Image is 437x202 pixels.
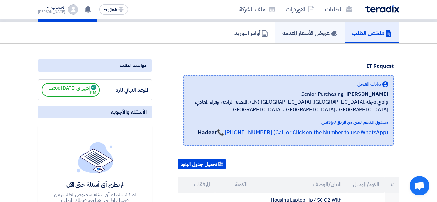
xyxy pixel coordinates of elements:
th: الكمية [215,177,253,193]
button: تحميل جدول البنود [178,159,226,169]
span: English [103,7,117,12]
div: IT Request [183,62,394,70]
span: [PERSON_NAME] [346,90,388,98]
a: ملخص الطلب [345,22,399,43]
div: الموعد النهائي للرد [100,86,148,94]
th: المرفقات [178,177,215,193]
div: [PERSON_NAME] [38,10,66,14]
span: الأسئلة والأجوبة [111,108,147,116]
img: profile_test.png [68,4,78,15]
div: مسئول الدعم الفني من فريق تيرادكس [189,119,388,126]
div: Open chat [410,176,429,195]
span: [GEOGRAPHIC_DATA], [GEOGRAPHIC_DATA] (EN) ,المنطقة الرابعة، زهراء المعادي، [GEOGRAPHIC_DATA]، [GE... [189,98,388,114]
a: عروض الأسعار المقدمة [275,22,345,43]
th: # [385,177,399,193]
button: English [99,4,128,15]
img: Teradix logo [365,5,399,13]
h5: عروض الأسعار المقدمة [282,29,337,36]
span: Senior Purchasing, [300,90,344,98]
a: الأوردرات [280,2,320,17]
div: الحساب [51,5,65,10]
th: البيان/الوصف [253,177,347,193]
h5: أوامر التوريد [234,29,268,36]
b: وادي دجلة, [364,98,388,106]
strong: Hadeer [198,128,217,137]
div: مواعيد الطلب [38,59,152,72]
a: ملف الشركة [234,2,280,17]
th: الكود/الموديل [347,177,385,193]
a: أوامر التوريد [227,22,275,43]
h5: ملخص الطلب [352,29,392,36]
span: بيانات العميل [357,81,381,88]
span: إنتهي في [DATE] 12:00 PM [42,83,100,97]
div: لم تطرح أي أسئلة حتى الآن [48,181,143,188]
a: 📞 [PHONE_NUMBER] (Call or Click on the Number to use WhatsApp) [217,128,388,137]
img: empty_state_list.svg [77,142,113,173]
a: الطلبات [320,2,358,17]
